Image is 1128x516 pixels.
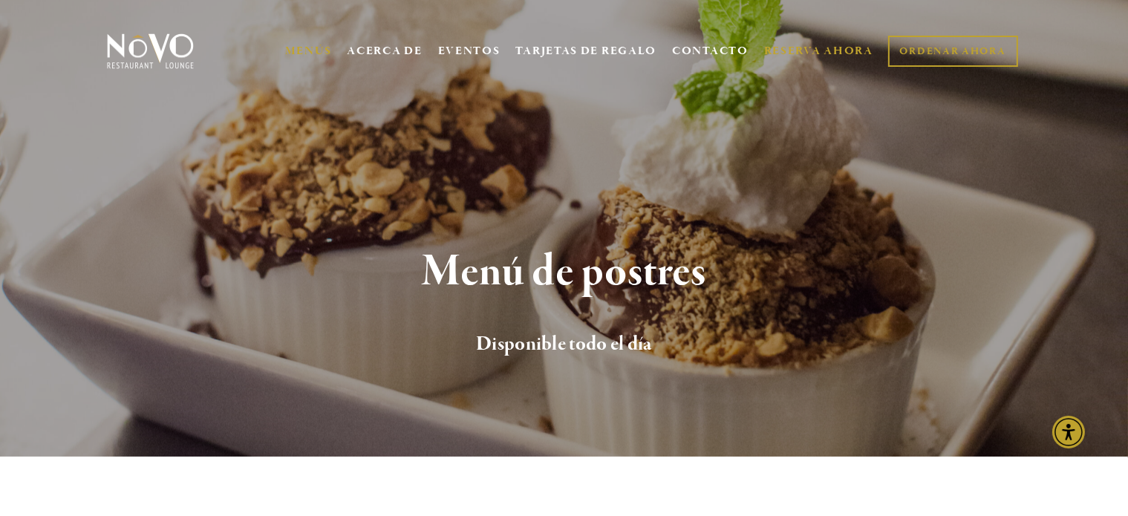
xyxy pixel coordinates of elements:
[285,44,332,59] a: MENÚS
[516,44,657,59] font: TARJETAS DE REGALO
[438,44,501,59] a: EVENTOS
[476,331,652,357] font: Disponible todo el día
[900,45,1006,58] font: ORDENAR AHORA
[672,37,749,65] a: CONTACTO
[888,36,1018,67] a: ORDENAR AHORA
[764,44,873,59] font: RESERVA AHORA
[347,44,422,59] a: ACERCA DE
[1052,416,1085,448] div: Menú de Accesibilidad
[764,37,873,65] a: RESERVA AHORA
[104,33,197,70] img: Restaurante y salón Novo
[422,244,706,300] font: Menú de postres
[672,44,749,59] font: CONTACTO
[516,37,657,65] a: TARJETAS DE REGALO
